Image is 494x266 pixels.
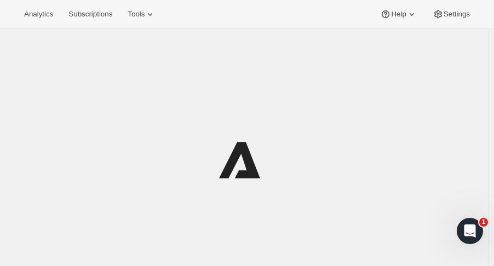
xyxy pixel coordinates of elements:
[457,218,483,244] iframe: Intercom live chat
[24,10,53,19] span: Analytics
[62,7,119,22] button: Subscriptions
[479,218,488,227] span: 1
[18,7,60,22] button: Analytics
[426,7,476,22] button: Settings
[374,7,423,22] button: Help
[121,7,162,22] button: Tools
[128,10,145,19] span: Tools
[391,10,406,19] span: Help
[444,10,470,19] span: Settings
[68,10,112,19] span: Subscriptions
